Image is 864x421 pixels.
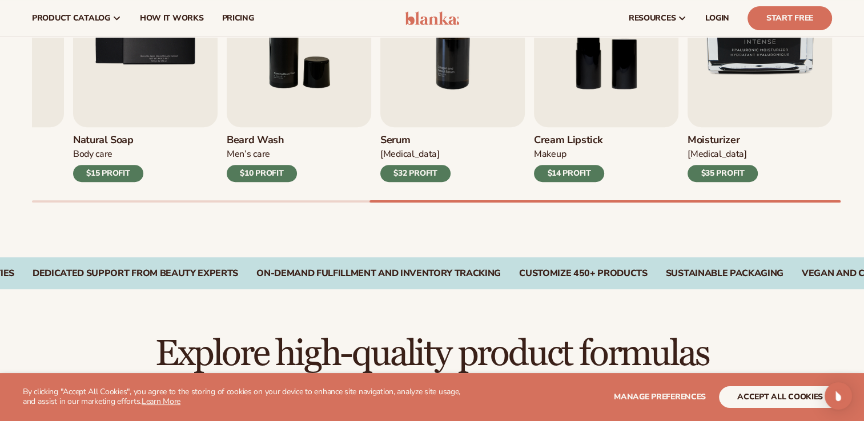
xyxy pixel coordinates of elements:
[629,14,676,23] span: resources
[380,165,451,182] div: $32 PROFIT
[380,148,451,160] div: [MEDICAL_DATA]
[32,335,832,373] h2: Explore high-quality product formulas
[32,14,110,23] span: product catalog
[688,148,758,160] div: [MEDICAL_DATA]
[73,165,143,182] div: $15 PROFIT
[519,268,648,279] div: CUSTOMIZE 450+ PRODUCTS
[825,382,852,410] div: Open Intercom Messenger
[534,148,604,160] div: Makeup
[748,6,832,30] a: Start Free
[33,268,238,279] div: Dedicated Support From Beauty Experts
[142,396,180,407] a: Learn More
[534,165,604,182] div: $14 PROFIT
[256,268,501,279] div: On-Demand Fulfillment and Inventory Tracking
[227,148,297,160] div: Men’s Care
[23,387,469,407] p: By clicking "Accept All Cookies", you agree to the storing of cookies on your device to enhance s...
[227,165,297,182] div: $10 PROFIT
[705,14,729,23] span: LOGIN
[719,386,841,408] button: accept all cookies
[380,134,451,147] h3: Serum
[666,268,783,279] div: SUSTAINABLE PACKAGING
[534,134,604,147] h3: Cream Lipstick
[688,165,758,182] div: $35 PROFIT
[73,134,143,147] h3: Natural Soap
[688,134,758,147] h3: Moisturizer
[405,11,459,25] img: logo
[614,386,706,408] button: Manage preferences
[227,134,297,147] h3: Beard Wash
[140,14,204,23] span: How It Works
[73,148,143,160] div: Body Care
[222,14,254,23] span: pricing
[614,391,706,402] span: Manage preferences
